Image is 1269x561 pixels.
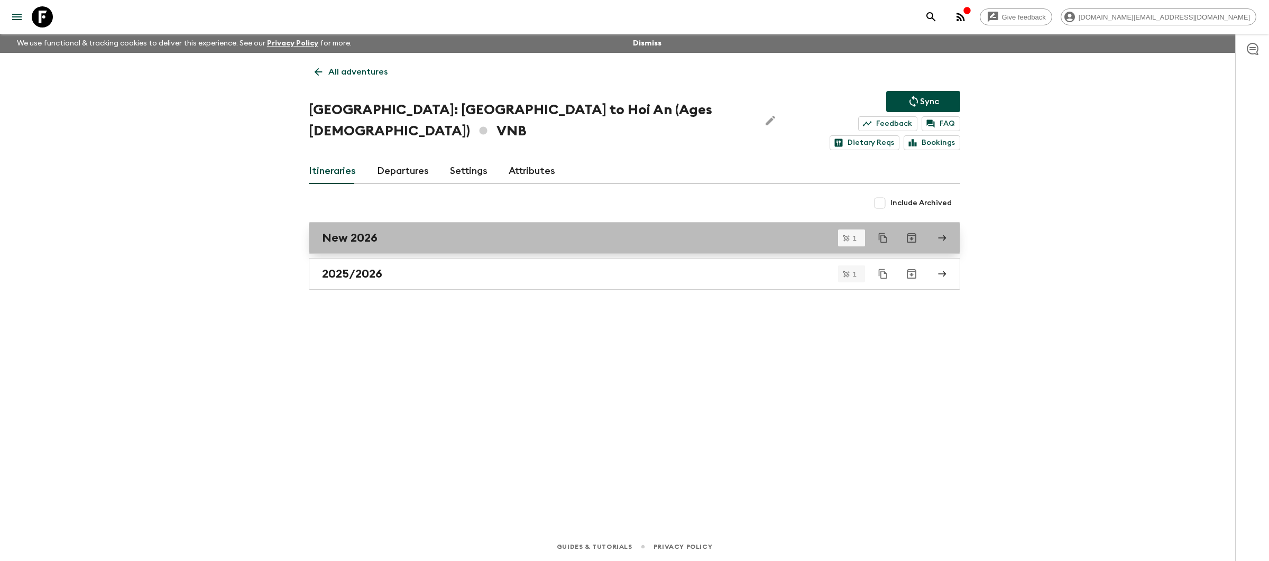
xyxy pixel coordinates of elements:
[1061,8,1256,25] div: [DOMAIN_NAME][EMAIL_ADDRESS][DOMAIN_NAME]
[509,159,555,184] a: Attributes
[996,13,1052,21] span: Give feedback
[377,159,429,184] a: Departures
[630,36,664,51] button: Dismiss
[309,258,960,290] a: 2025/2026
[920,95,939,108] p: Sync
[557,541,632,553] a: Guides & Tutorials
[322,231,378,245] h2: New 2026
[328,66,388,78] p: All adventures
[922,116,960,131] a: FAQ
[13,34,356,53] p: We use functional & tracking cookies to deliver this experience. See our for more.
[901,227,922,249] button: Archive
[904,135,960,150] a: Bookings
[873,228,893,247] button: Duplicate
[1073,13,1256,21] span: [DOMAIN_NAME][EMAIL_ADDRESS][DOMAIN_NAME]
[980,8,1052,25] a: Give feedback
[873,264,893,283] button: Duplicate
[267,40,318,47] a: Privacy Policy
[322,267,382,281] h2: 2025/2026
[654,541,712,553] a: Privacy Policy
[309,222,960,254] a: New 2026
[309,99,751,142] h1: [GEOGRAPHIC_DATA]: [GEOGRAPHIC_DATA] to Hoi An (Ages [DEMOGRAPHIC_DATA]) VNB
[450,159,488,184] a: Settings
[886,91,960,112] button: Sync adventure departures to the booking engine
[858,116,917,131] a: Feedback
[309,159,356,184] a: Itineraries
[901,263,922,284] button: Archive
[890,198,952,208] span: Include Archived
[760,99,781,142] button: Edit Adventure Title
[309,61,393,82] a: All adventures
[6,6,27,27] button: menu
[921,6,942,27] button: search adventures
[847,271,863,278] span: 1
[830,135,899,150] a: Dietary Reqs
[847,235,863,242] span: 1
